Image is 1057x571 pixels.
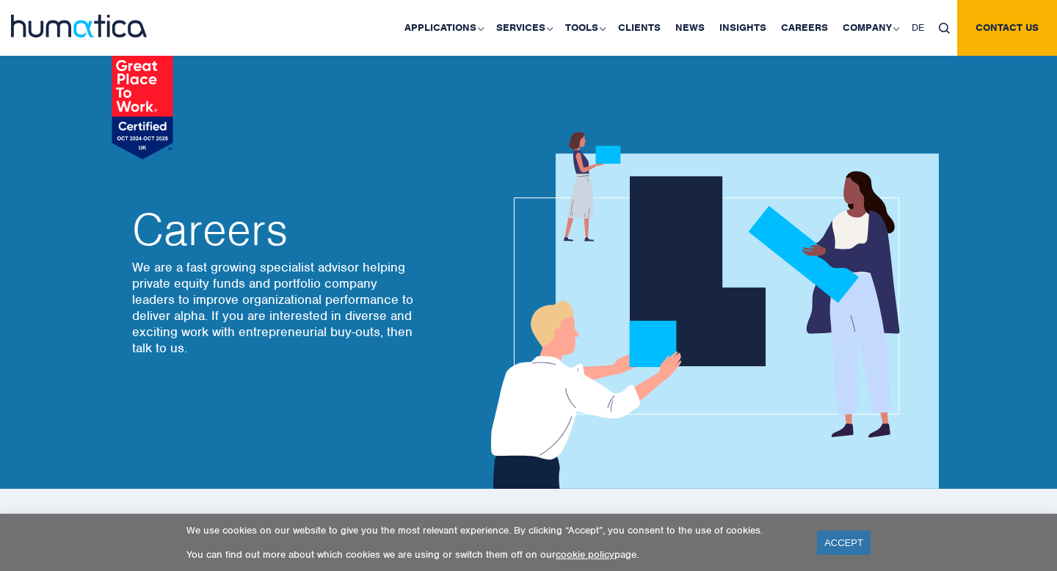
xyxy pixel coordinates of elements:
[132,208,418,252] h2: Careers
[912,21,924,34] span: DE
[817,531,871,555] a: ACCEPT
[11,15,147,37] img: logo
[186,524,799,537] p: We use cookies on our website to give you the most relevant experience. By clicking “Accept”, you...
[939,23,950,34] img: search_icon
[477,132,939,489] img: about_banner1
[556,548,614,561] a: cookie policy
[186,548,799,561] p: You can find out more about which cookies we are using or switch them off on our page.
[132,259,418,356] p: We are a fast growing specialist advisor helping private equity funds and portfolio company leade...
